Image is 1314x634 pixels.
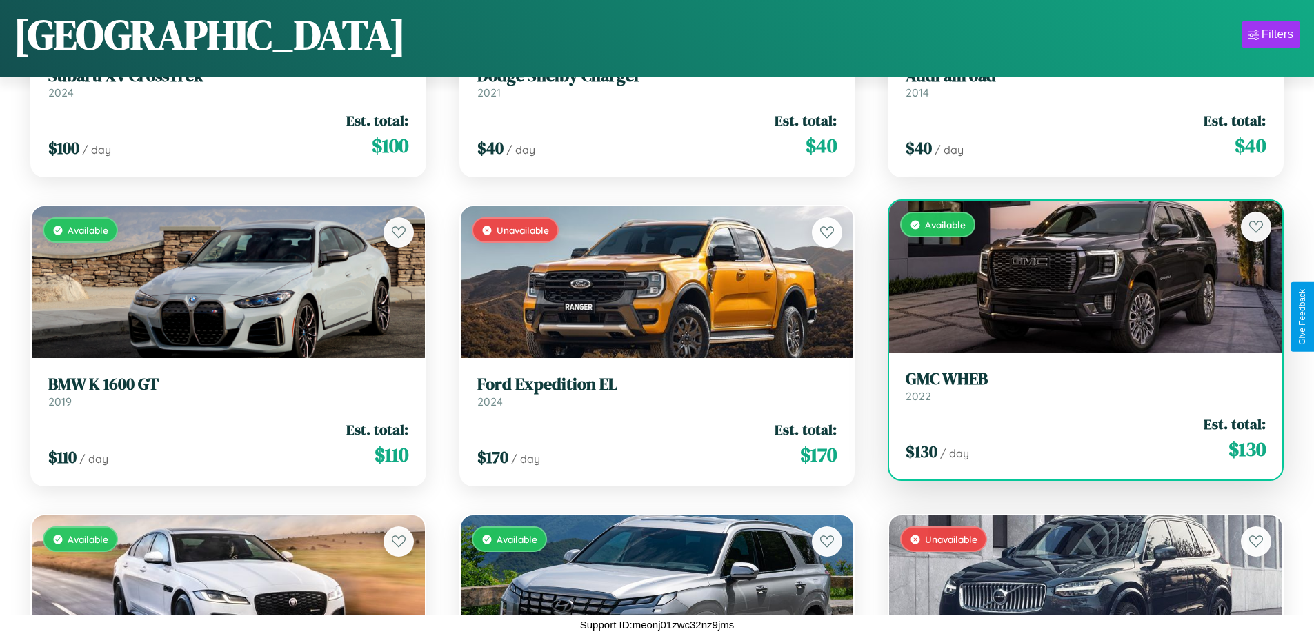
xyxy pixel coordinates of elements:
h3: BMW K 1600 GT [48,375,408,395]
span: Est. total: [1204,110,1266,130]
span: $ 170 [477,446,508,468]
span: / day [79,452,108,466]
span: Est. total: [775,110,837,130]
a: Ford Expedition EL2024 [477,375,837,408]
span: / day [935,143,964,157]
span: Est. total: [775,419,837,439]
span: $ 40 [1235,132,1266,159]
span: / day [506,143,535,157]
span: 2024 [477,395,503,408]
span: / day [82,143,111,157]
span: Available [68,533,108,545]
span: / day [511,452,540,466]
span: 2014 [906,86,929,99]
span: Est. total: [1204,414,1266,434]
span: $ 110 [375,441,408,468]
span: $ 110 [48,446,77,468]
span: Available [68,224,108,236]
a: Audi allroad2014 [906,66,1266,100]
span: Est. total: [346,419,408,439]
span: 2022 [906,389,931,403]
a: GMC WHEB2022 [906,369,1266,403]
span: 2019 [48,395,72,408]
h3: Ford Expedition EL [477,375,837,395]
span: $ 130 [906,440,937,463]
span: $ 40 [477,137,504,159]
span: $ 100 [48,137,79,159]
a: Dodge Shelby Charger2021 [477,66,837,100]
span: Available [497,533,537,545]
span: Available [925,219,966,230]
span: / day [940,446,969,460]
span: Est. total: [346,110,408,130]
span: 2021 [477,86,501,99]
a: Subaru XV CrossTrek2024 [48,66,408,100]
span: $ 170 [800,441,837,468]
p: Support ID: meonj01zwc32nz9jms [580,615,734,634]
span: Unavailable [497,224,549,236]
a: BMW K 1600 GT2019 [48,375,408,408]
span: Unavailable [925,533,977,545]
span: $ 130 [1228,435,1266,463]
div: Give Feedback [1297,289,1307,345]
span: $ 100 [372,132,408,159]
span: $ 40 [906,137,932,159]
span: 2024 [48,86,74,99]
h1: [GEOGRAPHIC_DATA] [14,6,406,63]
button: Filters [1242,21,1300,48]
span: $ 40 [806,132,837,159]
h3: GMC WHEB [906,369,1266,389]
div: Filters [1262,28,1293,41]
